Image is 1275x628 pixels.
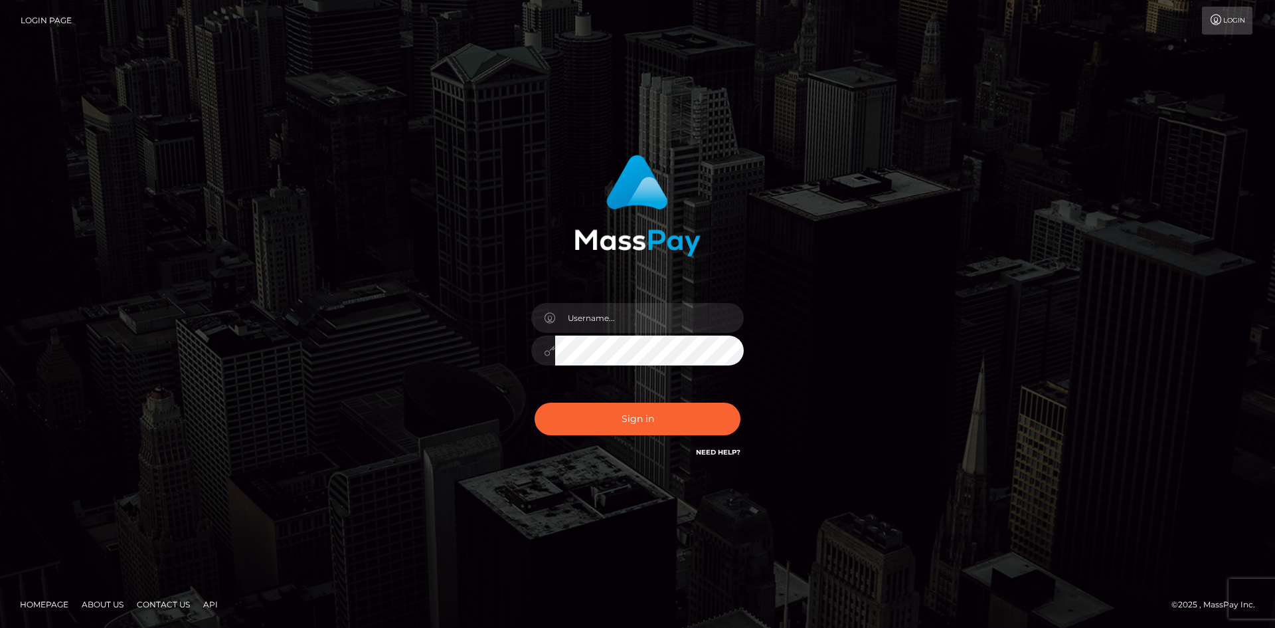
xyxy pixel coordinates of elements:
div: © 2025 , MassPay Inc. [1171,597,1265,612]
a: Contact Us [131,594,195,615]
a: API [198,594,223,615]
a: About Us [76,594,129,615]
a: Login [1202,7,1252,35]
a: Homepage [15,594,74,615]
a: Need Help? [696,448,740,457]
button: Sign in [535,403,740,435]
a: Login Page [21,7,72,35]
img: MassPay Login [574,155,701,257]
input: Username... [555,303,744,333]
